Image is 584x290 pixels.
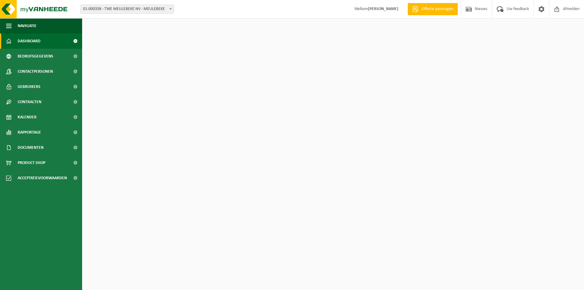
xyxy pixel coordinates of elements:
span: Rapportage [18,125,41,140]
span: Contracten [18,94,41,110]
span: Navigatie [18,18,36,33]
span: 01-000358 - TWE MEULEBEKE NV - MEULEBEKE [81,5,174,13]
span: Gebruikers [18,79,40,94]
a: Offerte aanvragen [408,3,458,15]
span: Acceptatievoorwaarden [18,170,67,186]
span: Bedrijfsgegevens [18,49,53,64]
span: Dashboard [18,33,40,49]
span: Kalender [18,110,36,125]
span: Offerte aanvragen [420,6,455,12]
span: 01-000358 - TWE MEULEBEKE NV - MEULEBEKE [80,5,174,14]
span: Contactpersonen [18,64,53,79]
span: Product Shop [18,155,45,170]
span: Documenten [18,140,43,155]
strong: [PERSON_NAME] [368,7,398,11]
